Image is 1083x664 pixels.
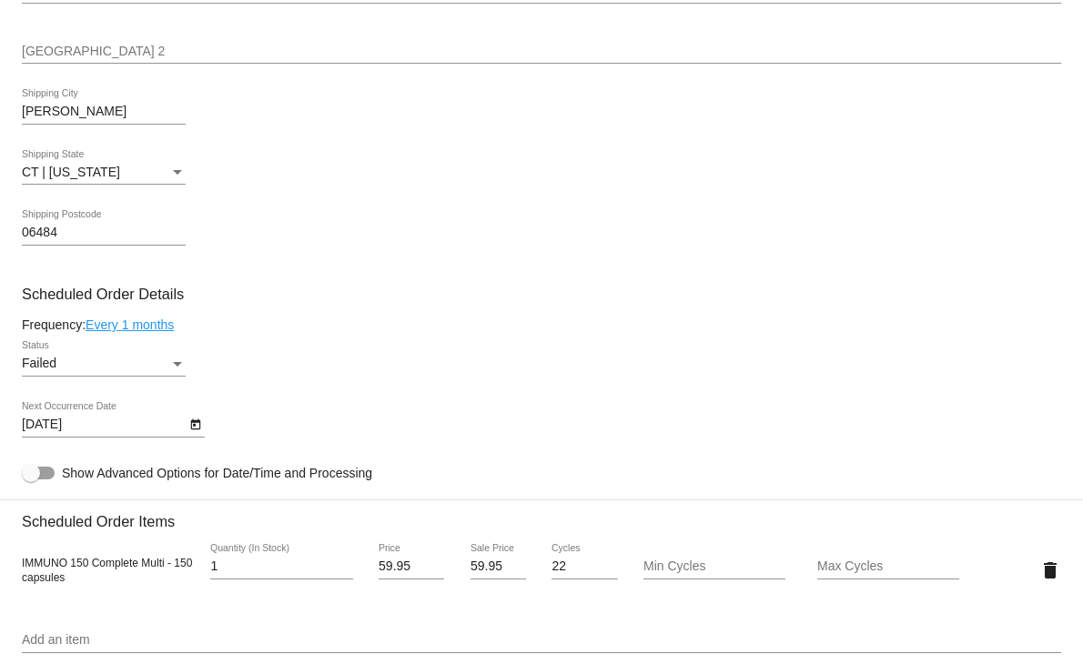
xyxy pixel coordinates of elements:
[22,165,120,179] span: CT | [US_STATE]
[817,559,959,574] input: Max Cycles
[22,226,186,240] input: Shipping Postcode
[22,499,1061,530] h3: Scheduled Order Items
[471,559,526,574] input: Sale Price
[22,45,1061,59] input: Shipping Street 2
[22,166,186,180] mat-select: Shipping State
[22,633,1061,648] input: Add an item
[1039,559,1061,581] mat-icon: delete
[22,317,1061,332] div: Frequency:
[62,464,372,482] span: Show Advanced Options for Date/Time and Processing
[86,317,174,332] a: Every 1 months
[22,557,192,584] span: IMMUNO 150 Complete Multi - 150 capsules
[552,559,617,574] input: Cycles
[210,559,352,574] input: Quantity (In Stock)
[22,356,56,370] span: Failed
[643,559,785,574] input: Min Cycles
[22,105,186,119] input: Shipping City
[379,559,444,574] input: Price
[22,286,1061,303] h3: Scheduled Order Details
[22,357,186,371] mat-select: Status
[22,418,186,432] input: Next Occurrence Date
[186,414,205,433] button: Open calendar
